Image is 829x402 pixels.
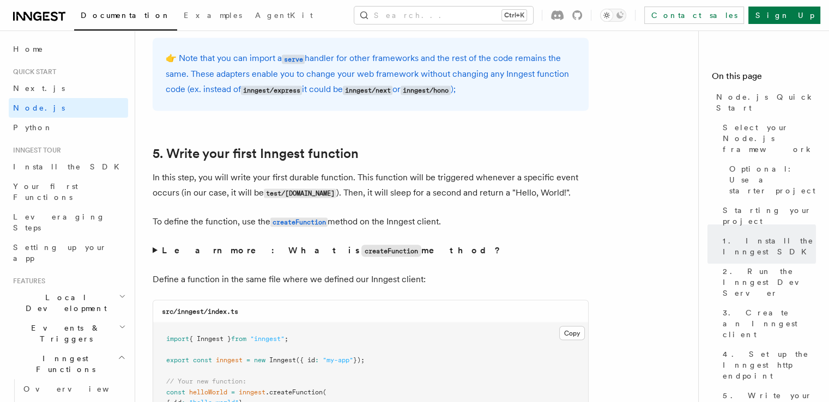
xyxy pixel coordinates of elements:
button: Events & Triggers [9,318,128,349]
span: { Inngest } [189,334,231,342]
span: "inngest" [250,334,285,342]
span: Select your Node.js framework [723,122,816,155]
span: Your first Functions [13,182,78,202]
span: Python [13,123,53,132]
span: import [166,334,189,342]
code: createFunction [361,245,421,257]
span: Home [13,44,44,54]
span: ({ id [296,356,315,363]
h4: On this page [712,70,816,87]
span: Install the SDK [13,162,126,171]
summary: Learn more: What iscreateFunctionmethod? [153,242,589,258]
a: serve [282,53,305,63]
code: inngest/next [343,86,392,95]
a: 1. Install the Inngest SDK [718,231,816,261]
span: Node.js Quick Start [716,92,816,113]
button: Toggle dark mode [600,9,626,22]
span: export [166,356,189,363]
a: 3. Create an Inngest client [718,303,816,344]
a: Leveraging Steps [9,207,128,237]
a: Home [9,39,128,59]
span: Leveraging Steps [13,212,105,232]
a: Examples [177,3,249,29]
span: Optional: Use a starter project [729,163,816,196]
span: from [231,334,246,342]
a: Your first Functions [9,176,128,207]
span: 1. Install the Inngest SDK [723,235,816,257]
span: Local Development [9,292,119,314]
a: Overview [19,379,128,399]
span: Documentation [81,11,171,20]
span: : [315,356,319,363]
a: 5. Write your first Inngest function [153,145,359,161]
a: Next.js [9,78,128,98]
a: Documentation [74,3,177,31]
code: test/[DOMAIN_NAME] [264,188,336,198]
a: createFunction [270,216,328,226]
span: Inngest tour [9,146,61,155]
span: ( [323,388,326,395]
span: Node.js [13,103,65,112]
p: 👉 Note that you can import a handler for other frameworks and the rest of the code remains the sa... [166,51,576,98]
a: Node.js Quick Start [712,87,816,118]
span: Events & Triggers [9,322,119,344]
span: .createFunction [265,388,323,395]
span: Next.js [13,84,65,93]
a: Setting up your app [9,237,128,268]
span: inngest [239,388,265,395]
kbd: Ctrl+K [502,10,527,21]
a: Select your Node.js framework [718,118,816,159]
a: 2. Run the Inngest Dev Server [718,261,816,303]
span: Inngest [269,356,296,363]
a: AgentKit [249,3,319,29]
a: Install the SDK [9,157,128,176]
code: createFunction [270,217,328,227]
span: Starting your project [723,205,816,227]
a: Python [9,118,128,137]
span: Features [9,277,45,285]
span: inngest [216,356,243,363]
span: Overview [23,385,136,393]
p: To define the function, use the method on the Inngest client. [153,214,589,229]
a: Sign Up [748,7,820,24]
code: serve [282,54,305,64]
span: ; [285,334,288,342]
span: 4. Set up the Inngest http endpoint [723,349,816,381]
span: // Your new function: [166,377,246,385]
button: Search...Ctrl+K [354,7,533,24]
span: helloWorld [189,388,227,395]
a: Optional: Use a starter project [725,159,816,200]
span: Quick start [9,68,56,76]
span: = [246,356,250,363]
span: AgentKit [255,11,313,20]
span: new [254,356,265,363]
span: const [193,356,212,363]
a: Node.js [9,98,128,118]
p: Define a function in the same file where we defined our Inngest client: [153,271,589,287]
span: = [231,388,235,395]
span: 3. Create an Inngest client [723,307,816,340]
a: Contact sales [644,7,744,24]
button: Local Development [9,288,128,318]
span: Setting up your app [13,243,107,263]
span: "my-app" [323,356,353,363]
code: inngest/hono [401,86,450,95]
a: Starting your project [718,200,816,231]
a: 4. Set up the Inngest http endpoint [718,344,816,386]
span: const [166,388,185,395]
span: Examples [184,11,242,20]
button: Inngest Functions [9,349,128,379]
strong: Learn more: What is method? [162,245,503,255]
code: inngest/express [241,86,302,95]
span: 2. Run the Inngest Dev Server [723,266,816,299]
p: In this step, you will write your first durable function. This function will be triggered wheneve... [153,169,589,200]
button: Copy [559,326,585,340]
code: src/inngest/index.ts [162,307,238,315]
span: Inngest Functions [9,353,118,375]
span: }); [353,356,365,363]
